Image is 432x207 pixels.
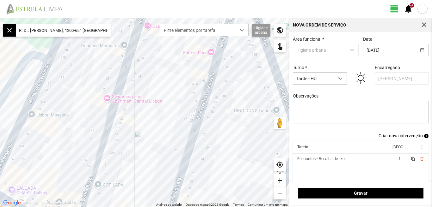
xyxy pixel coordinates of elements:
span: Criar nova intervenção [379,133,423,138]
span: Tarde - HU [293,73,334,84]
div: public [274,24,286,37]
button: Atalhos de teclado [156,203,182,207]
span: view_day [390,4,399,14]
div: [GEOGRAPHIC_DATA] [392,145,405,149]
div: touch_app [274,40,286,52]
div: close [3,24,16,37]
div: my_location [274,158,286,171]
button: content_copy [411,156,416,161]
button: Arraste o Pegman para o mapa para abrir o Street View [274,117,286,129]
span: Dados do mapa ©2025 Google [186,203,229,206]
div: remove [274,187,286,199]
div: dropdown trigger [334,73,347,84]
img: 01d.svg [355,71,366,85]
span: Gravar [301,191,420,196]
span: content_copy [411,157,415,161]
label: Data [363,37,373,42]
div: add [274,174,286,187]
input: Pesquise por local [16,24,111,37]
span: Filtre elementos por tarefa [160,24,236,36]
div: Tarefa [297,145,308,149]
label: Área funcional * [293,37,324,42]
div: Nova Ordem de Serviço [293,23,346,27]
label: Encarregado [375,65,400,70]
span: notifications [404,4,413,14]
span: more_vert [419,145,424,150]
button: delete_outline [419,156,424,161]
button: Gravar [298,188,423,198]
a: Comunicar um erro no mapa [248,203,287,206]
img: Google [2,199,22,207]
label: Turno * [293,65,307,70]
img: file [4,3,70,15]
span: 1 [398,157,401,161]
div: Higiene urbana [252,24,270,37]
label: Observações [293,93,318,98]
div: dropdown trigger [236,24,249,36]
a: Abrir esta área no Google Maps (abre uma nova janela) [2,199,22,207]
span: add [424,134,429,138]
div: +9 [410,3,414,8]
a: Termos (abre num novo separador) [233,203,244,206]
div: Ecopontos - Recolha de lixo [297,157,345,161]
